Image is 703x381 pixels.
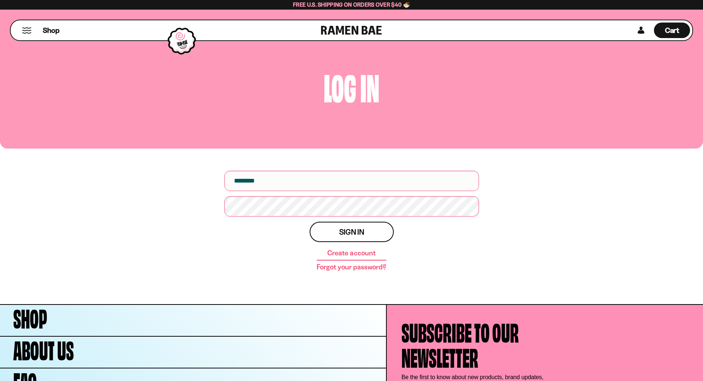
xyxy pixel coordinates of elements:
[317,263,386,271] a: Forgot your password?
[654,20,690,40] div: Cart
[339,228,364,236] span: Sign in
[13,304,47,329] span: Shop
[43,25,59,35] span: Shop
[293,1,410,8] span: Free U.S. Shipping on Orders over $40 🍜
[13,336,74,361] span: About Us
[327,249,375,257] a: Create account
[43,23,59,38] a: Shop
[310,222,394,242] button: Sign in
[6,69,697,102] h1: Log in
[665,26,679,35] span: Cart
[402,318,519,368] h4: Subscribe to our newsletter
[22,27,32,34] button: Mobile Menu Trigger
